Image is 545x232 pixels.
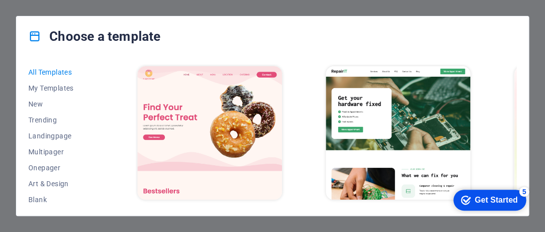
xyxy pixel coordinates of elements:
[28,64,94,80] button: All Templates
[28,84,94,92] span: My Templates
[28,144,94,160] button: Multipager
[137,66,282,200] img: SugarDough
[28,160,94,176] button: Onepager
[28,148,94,156] span: Multipager
[28,96,94,112] button: New
[27,11,70,20] div: Get Started
[28,192,94,208] button: Blank
[28,112,94,128] button: Trending
[5,5,78,26] div: Get Started 5 items remaining, 0% complete
[28,164,94,172] span: Onepager
[28,176,94,192] button: Art & Design
[28,132,94,140] span: Landingpage
[28,180,94,188] span: Art & Design
[28,196,94,204] span: Blank
[28,100,94,108] span: New
[28,68,94,76] span: All Templates
[28,28,160,44] h4: Choose a template
[326,66,470,200] img: RepairIT
[28,128,94,144] button: Landingpage
[28,80,94,96] button: My Templates
[71,2,81,12] div: 5
[28,116,94,124] span: Trending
